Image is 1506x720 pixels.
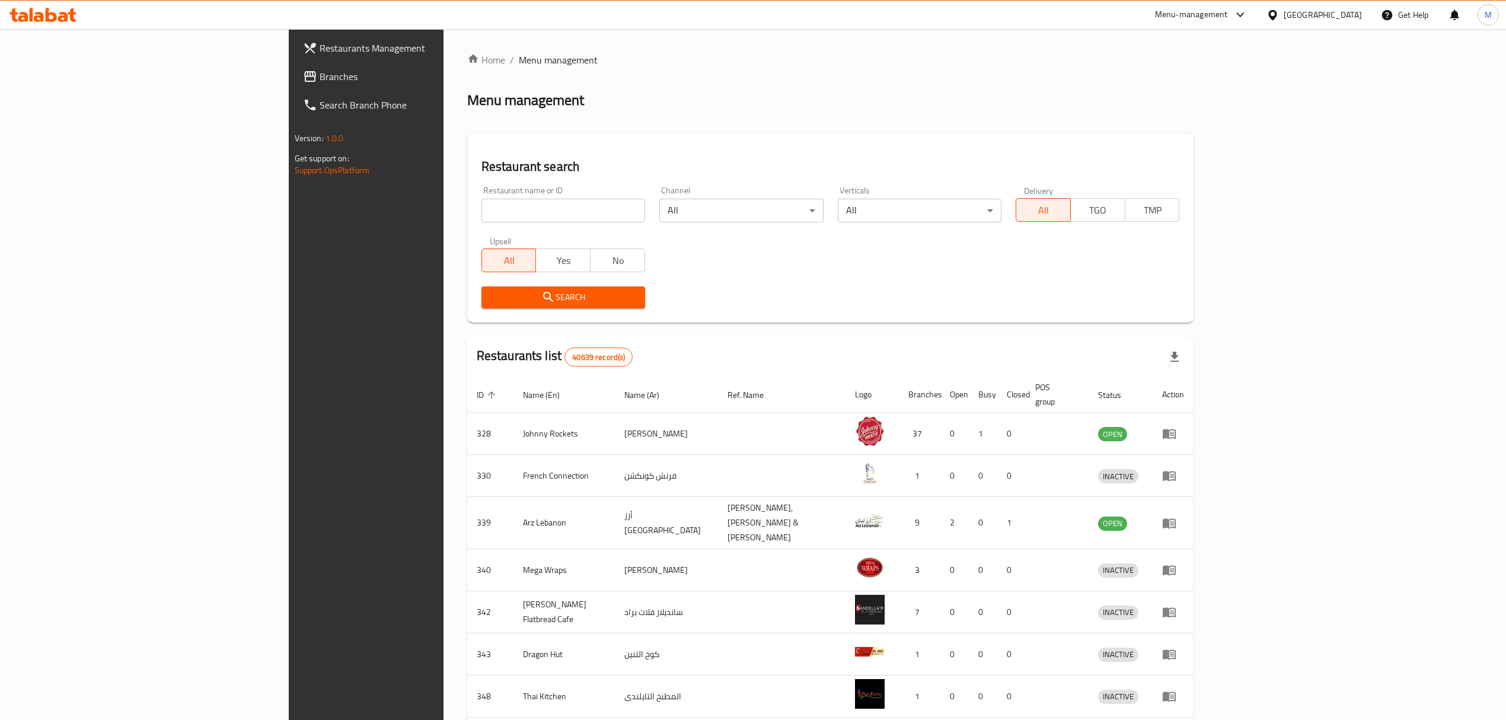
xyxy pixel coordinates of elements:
[1016,198,1071,222] button: All
[940,591,969,633] td: 0
[1098,606,1138,619] span: INACTIVE
[1098,428,1127,441] span: OPEN
[1098,648,1138,662] div: INACTIVE
[1155,8,1228,22] div: Menu-management
[899,633,940,676] td: 1
[491,290,636,305] span: Search
[969,549,997,591] td: 0
[615,633,718,676] td: كوخ التنين
[595,252,640,269] span: No
[513,549,615,591] td: Mega Wraps
[1098,517,1127,531] div: OPEN
[1098,388,1137,402] span: Status
[969,676,997,718] td: 0
[997,455,1026,497] td: 0
[615,455,718,497] td: فرنش كونكشن
[969,497,997,549] td: 0
[1162,647,1184,661] div: Menu
[326,130,344,146] span: 1.0.0
[899,676,940,718] td: 1
[1098,563,1138,578] div: INACTIVE
[899,413,940,455] td: 37
[481,249,537,272] button: All
[1098,427,1127,441] div: OPEN
[1098,470,1138,483] span: INACTIVE
[855,458,885,488] img: French Connection
[997,377,1026,413] th: Closed
[1485,8,1492,21] span: M
[293,34,540,62] a: Restaurants Management
[1162,563,1184,577] div: Menu
[899,497,940,549] td: 9
[969,413,997,455] td: 1
[728,388,779,402] span: Ref. Name
[838,199,1001,222] div: All
[997,591,1026,633] td: 0
[940,497,969,549] td: 2
[467,91,584,110] h2: Menu management
[969,591,997,633] td: 0
[1024,186,1054,195] label: Delivery
[513,497,615,549] td: Arz Lebanon
[997,497,1026,549] td: 1
[1098,648,1138,661] span: INACTIVE
[855,553,885,582] img: Mega Wraps
[899,455,940,497] td: 1
[997,549,1026,591] td: 0
[1162,426,1184,441] div: Menu
[513,413,615,455] td: Johnny Rockets
[845,377,899,413] th: Logo
[899,549,940,591] td: 3
[320,41,531,55] span: Restaurants Management
[564,348,633,367] div: Total records count
[513,676,615,718] td: Thai Kitchen
[513,633,615,676] td: Dragon Hut
[1098,690,1138,704] div: INACTIVE
[1160,343,1189,371] div: Export file
[1130,202,1175,219] span: TMP
[295,151,349,166] span: Get support on:
[1098,469,1138,483] div: INACTIVE
[541,252,586,269] span: Yes
[513,455,615,497] td: French Connection
[535,249,591,272] button: Yes
[855,416,885,446] img: Johnny Rockets
[1098,690,1138,703] span: INACTIVE
[487,252,532,269] span: All
[1021,202,1066,219] span: All
[295,130,324,146] span: Version:
[997,413,1026,455] td: 0
[1162,516,1184,530] div: Menu
[615,497,718,549] td: أرز [GEOGRAPHIC_DATA]
[1098,606,1138,620] div: INACTIVE
[899,591,940,633] td: 7
[659,199,823,222] div: All
[467,53,1194,67] nav: breadcrumb
[940,676,969,718] td: 0
[615,549,718,591] td: [PERSON_NAME]
[615,676,718,718] td: المطبخ التايلندى
[1162,469,1184,483] div: Menu
[969,633,997,676] td: 0
[481,286,645,308] button: Search
[320,69,531,84] span: Branches
[523,388,575,402] span: Name (En)
[481,199,645,222] input: Search for restaurant name or ID..
[320,98,531,112] span: Search Branch Phone
[293,62,540,91] a: Branches
[969,455,997,497] td: 0
[519,53,598,67] span: Menu management
[565,352,632,363] span: 40639 record(s)
[477,388,499,402] span: ID
[940,413,969,455] td: 0
[1076,202,1121,219] span: TGO
[997,633,1026,676] td: 0
[481,158,1180,176] h2: Restaurant search
[1035,380,1075,409] span: POS group
[899,377,940,413] th: Branches
[1070,198,1125,222] button: TGO
[855,637,885,667] img: Dragon Hut
[1162,605,1184,619] div: Menu
[1284,8,1362,21] div: [GEOGRAPHIC_DATA]
[1125,198,1180,222] button: TMP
